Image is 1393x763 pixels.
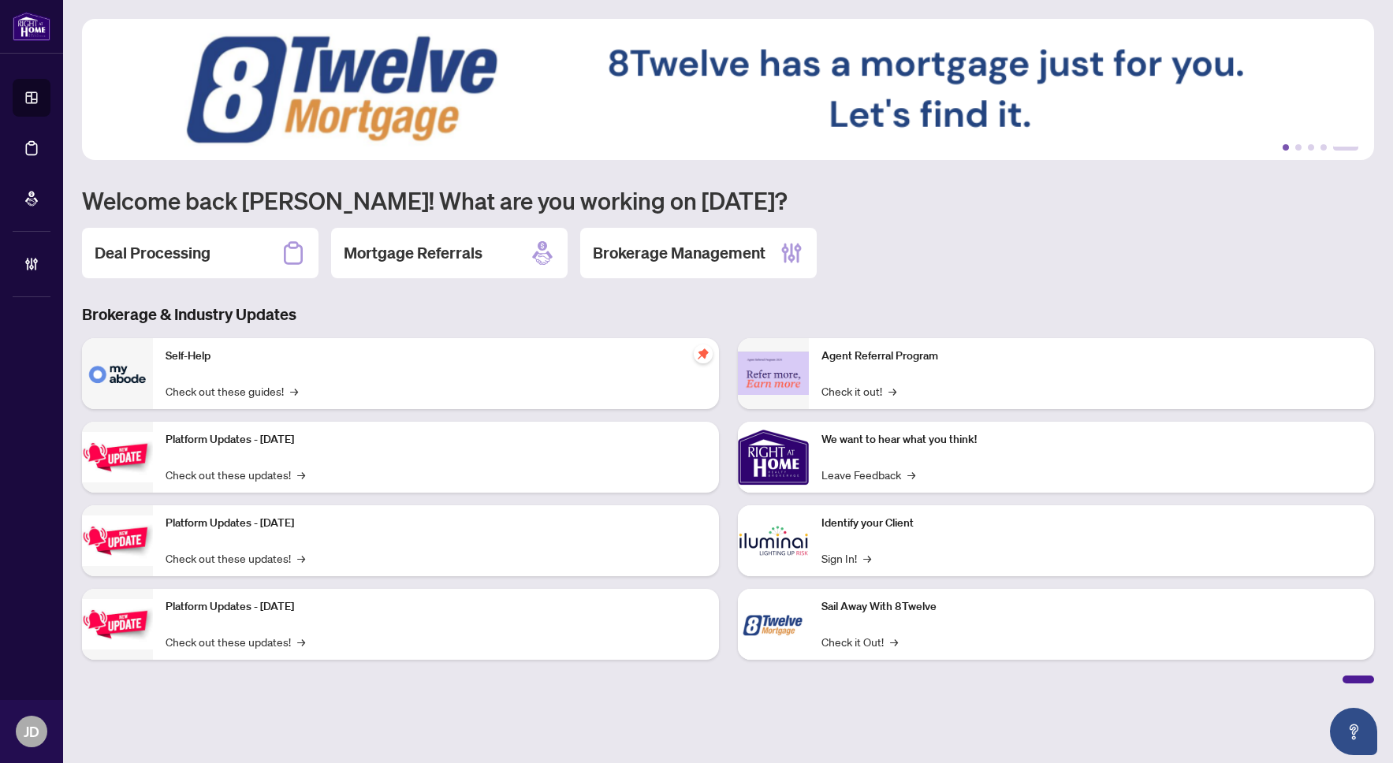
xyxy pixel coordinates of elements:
img: Slide 4 [82,19,1374,160]
h2: Mortgage Referrals [344,242,482,264]
h1: Welcome back [PERSON_NAME]! What are you working on [DATE]? [82,185,1374,215]
button: 3 [1308,144,1314,151]
span: JD [24,720,39,743]
span: pushpin [694,344,713,363]
p: Identify your Client [821,515,1362,532]
h2: Brokerage Management [593,242,765,264]
a: Check it Out!→ [821,633,898,650]
img: Sail Away With 8Twelve [738,589,809,660]
button: 2 [1295,144,1302,151]
a: Check out these updates!→ [166,549,305,567]
span: → [863,549,871,567]
button: 1 [1283,144,1289,151]
a: Leave Feedback→ [821,466,915,483]
a: Sign In!→ [821,549,871,567]
a: Check out these updates!→ [166,466,305,483]
p: Sail Away With 8Twelve [821,598,1362,616]
span: → [907,466,915,483]
img: Platform Updates - July 8, 2025 [82,515,153,565]
p: Self-Help [166,348,706,365]
img: logo [13,12,50,41]
p: Agent Referral Program [821,348,1362,365]
span: → [890,633,898,650]
p: Platform Updates - [DATE] [166,515,706,532]
a: Check out these guides!→ [166,382,298,400]
p: We want to hear what you think! [821,431,1362,448]
img: Platform Updates - June 23, 2025 [82,599,153,649]
button: 4 [1320,144,1327,151]
span: → [297,466,305,483]
img: Self-Help [82,338,153,409]
img: Identify your Client [738,505,809,576]
button: 5 [1333,144,1358,151]
img: Agent Referral Program [738,352,809,395]
p: Platform Updates - [DATE] [166,431,706,448]
span: → [290,382,298,400]
img: Platform Updates - July 21, 2025 [82,432,153,482]
h3: Brokerage & Industry Updates [82,303,1374,326]
span: → [297,633,305,650]
a: Check out these updates!→ [166,633,305,650]
img: We want to hear what you think! [738,422,809,493]
h2: Deal Processing [95,242,210,264]
a: Check it out!→ [821,382,896,400]
button: Open asap [1330,708,1377,755]
span: → [888,382,896,400]
span: → [297,549,305,567]
p: Platform Updates - [DATE] [166,598,706,616]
